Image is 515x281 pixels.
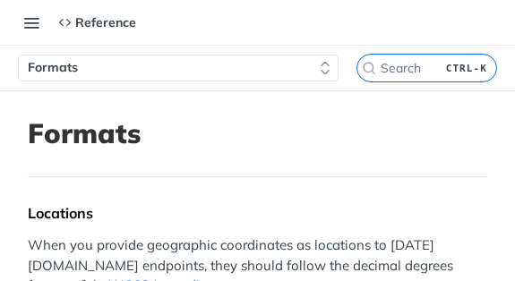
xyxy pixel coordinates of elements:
[442,59,492,77] kbd: CTRL-K
[18,9,45,36] button: Toggle navigation menu
[28,59,78,77] span: Formats
[58,14,136,30] div: Reference
[18,55,339,81] button: Formats
[28,204,487,222] div: Locations
[362,61,376,75] svg: Search
[28,117,141,149] h1: Formats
